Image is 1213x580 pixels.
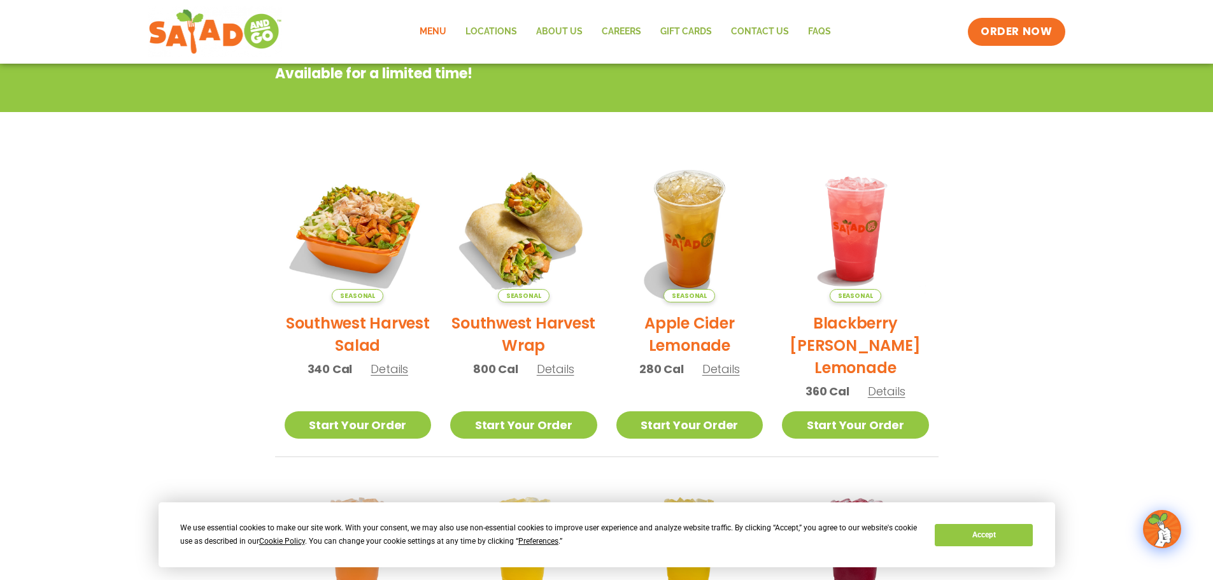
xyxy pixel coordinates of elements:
img: Product photo for Southwest Harvest Salad [285,155,432,302]
span: ORDER NOW [981,24,1052,39]
a: Contact Us [721,17,798,46]
a: Locations [456,17,527,46]
img: Product photo for Blackberry Bramble Lemonade [782,155,929,302]
span: Cookie Policy [259,537,305,546]
h2: Apple Cider Lemonade [616,312,763,357]
span: Preferences [518,537,558,546]
a: GIFT CARDS [651,17,721,46]
h2: Southwest Harvest Salad [285,312,432,357]
span: Seasonal [663,289,715,302]
div: We use essential cookies to make our site work. With your consent, we may also use non-essential ... [180,521,919,548]
div: Cookie Consent Prompt [159,502,1055,567]
img: Product photo for Apple Cider Lemonade [616,155,763,302]
h2: Blackberry [PERSON_NAME] Lemonade [782,312,929,379]
span: 800 Cal [473,360,518,378]
span: 280 Cal [639,360,684,378]
span: Seasonal [498,289,550,302]
a: ORDER NOW [968,18,1065,46]
img: wpChatIcon [1144,511,1180,547]
span: Details [537,361,574,377]
nav: Menu [410,17,841,46]
a: About Us [527,17,592,46]
span: 360 Cal [805,383,849,400]
span: Seasonal [830,289,881,302]
img: Product photo for Southwest Harvest Wrap [450,155,597,302]
a: Careers [592,17,651,46]
span: Seasonal [332,289,383,302]
p: Available for a limited time! [275,63,836,84]
a: Menu [410,17,456,46]
a: FAQs [798,17,841,46]
a: Start Your Order [782,411,929,439]
span: 340 Cal [308,360,353,378]
span: Details [868,383,905,399]
button: Accept [935,524,1033,546]
a: Start Your Order [450,411,597,439]
span: Details [371,361,408,377]
a: Start Your Order [616,411,763,439]
h2: Southwest Harvest Wrap [450,312,597,357]
a: Start Your Order [285,411,432,439]
span: Details [702,361,740,377]
img: new-SAG-logo-768×292 [148,6,283,57]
